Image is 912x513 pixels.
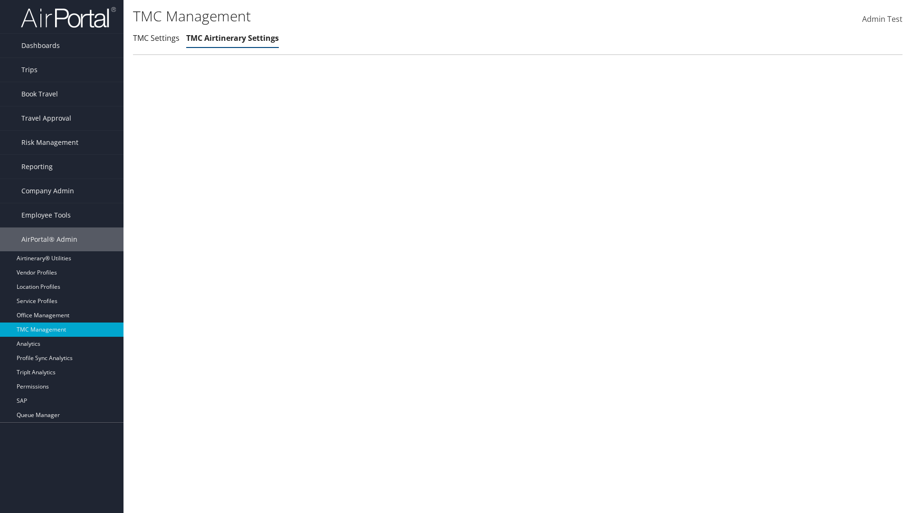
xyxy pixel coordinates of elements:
[862,14,902,24] span: Admin Test
[862,5,902,34] a: Admin Test
[21,34,60,57] span: Dashboards
[21,58,38,82] span: Trips
[133,33,180,43] a: TMC Settings
[21,82,58,106] span: Book Travel
[133,6,646,26] h1: TMC Management
[21,203,71,227] span: Employee Tools
[21,179,74,203] span: Company Admin
[186,33,279,43] a: TMC Airtinerary Settings
[21,6,116,28] img: airportal-logo.png
[21,131,78,154] span: Risk Management
[21,228,77,251] span: AirPortal® Admin
[21,155,53,179] span: Reporting
[21,106,71,130] span: Travel Approval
